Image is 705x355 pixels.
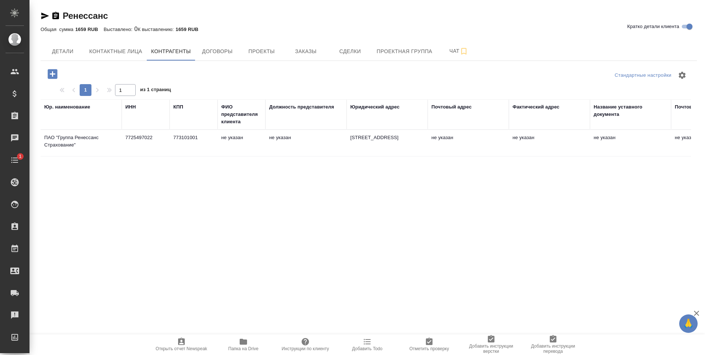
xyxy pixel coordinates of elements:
[513,103,559,111] div: Фактический адрес
[104,27,134,32] p: Выставлено:
[41,130,122,156] td: ПАО "Группа Ренессанс Страхование"
[627,23,679,30] span: Кратко детали клиента
[63,11,108,21] a: Ренессанс
[44,103,90,111] div: Юр. наименование
[336,334,398,355] button: Добавить Todo
[332,47,368,56] span: Сделки
[151,47,191,56] span: Контрагенты
[51,11,60,20] button: Скопировать ссылку
[441,46,476,56] span: Чат
[352,346,382,351] span: Добавить Todo
[274,334,336,355] button: Инструкции по клиенту
[156,346,207,351] span: Открыть отчет Newspeak
[409,346,449,351] span: Отметить проверку
[613,70,673,81] div: split button
[682,316,695,331] span: 🙏
[244,47,279,56] span: Проекты
[673,66,691,84] span: Настроить таблицу
[45,47,80,56] span: Детали
[41,27,75,32] p: Общая сумма
[140,85,171,96] span: из 1 страниц
[465,344,518,354] span: Добавить инструкции верстки
[428,130,509,156] td: не указан
[14,153,26,160] span: 1
[594,103,667,118] div: Название уставного документа
[269,103,334,111] div: Должность представителя
[173,103,183,111] div: КПП
[212,334,274,355] button: Папка на Drive
[2,151,28,169] a: 1
[350,103,400,111] div: Юридический адрес
[75,27,104,32] p: 1659 RUB
[89,47,142,56] span: Контактные лица
[138,27,176,32] p: К выставлению:
[679,314,698,333] button: 🙏
[42,66,63,82] button: Добавить контрагента
[218,130,265,156] td: не указан
[282,346,329,351] span: Инструкции по клиенту
[288,47,323,56] span: Заказы
[41,25,697,34] div: 0
[122,130,170,156] td: 7725497022
[347,130,428,156] td: [STREET_ADDRESS]
[41,11,49,20] button: Скопировать ссылку для ЯМессенджера
[522,334,584,355] button: Добавить инструкции перевода
[199,47,235,56] span: Договоры
[376,47,432,56] span: Проектная группа
[460,334,522,355] button: Добавить инструкции верстки
[221,103,262,125] div: ФИО представителя клиента
[590,130,671,156] td: не указан
[527,344,580,354] span: Добавить инструкции перевода
[265,130,347,156] td: не указан
[398,334,460,355] button: Отметить проверку
[125,103,136,111] div: ИНН
[431,103,472,111] div: Почтовый адрес
[176,27,204,32] p: 1659 RUB
[509,130,590,156] td: не указан
[170,130,218,156] td: 773101001
[228,346,258,351] span: Папка на Drive
[150,334,212,355] button: Открыть отчет Newspeak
